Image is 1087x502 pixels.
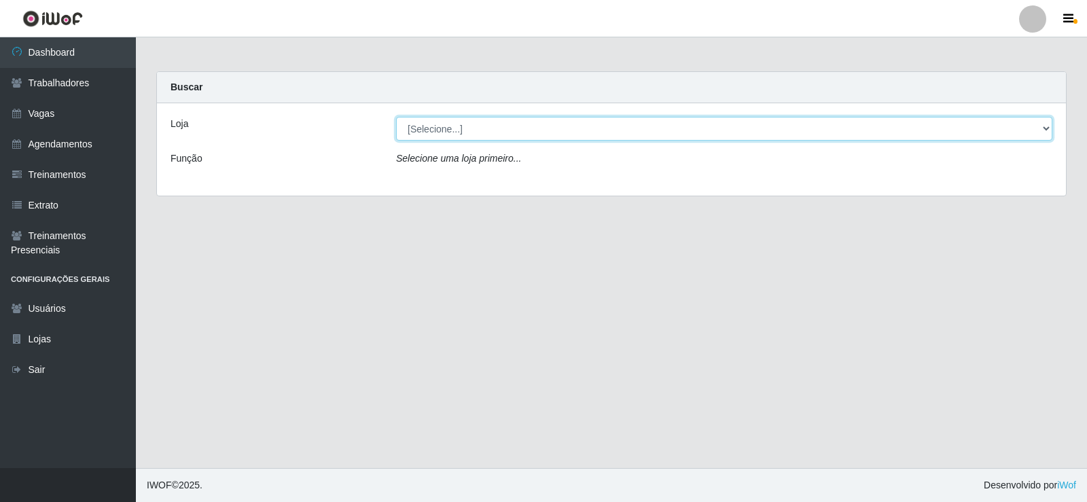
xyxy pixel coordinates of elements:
[396,153,521,164] i: Selecione uma loja primeiro...
[147,480,172,490] span: IWOF
[1057,480,1076,490] a: iWof
[171,151,202,166] label: Função
[171,117,188,131] label: Loja
[147,478,202,492] span: © 2025 .
[984,478,1076,492] span: Desenvolvido por
[171,82,202,92] strong: Buscar
[22,10,83,27] img: CoreUI Logo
